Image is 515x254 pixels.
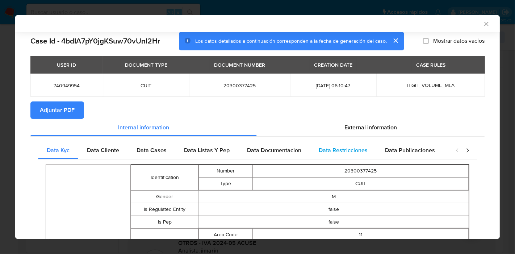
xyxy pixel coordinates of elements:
[30,119,485,136] div: Detailed info
[199,228,253,241] td: Area Code
[87,146,119,154] span: Data Cliente
[112,82,180,89] span: CUIT
[199,177,253,190] td: Type
[310,59,357,71] div: CREATION DATE
[199,165,253,177] td: Number
[15,15,500,239] div: closure-recommendation-modal
[198,82,281,89] span: 20300377425
[131,228,198,254] td: Phone
[407,82,455,89] span: HIGH_VOLUME_MLA
[344,123,397,132] span: External information
[198,216,469,228] td: false
[47,146,70,154] span: Data Kyc
[131,203,198,216] td: Is Regulated Entity
[131,165,198,190] td: Identification
[385,146,435,154] span: Data Publicaciones
[30,36,160,46] h2: Case Id - 4bdIA7pY0jgKSuw70vUnI2Hr
[253,228,469,241] td: 11
[30,101,84,119] button: Adjuntar PDF
[195,37,387,45] span: Los datos detallados a continuación corresponden a la fecha de generación del caso.
[39,82,94,89] span: 740949954
[210,59,269,71] div: DOCUMENT NUMBER
[253,177,469,190] td: CUIT
[412,59,450,71] div: CASE RULES
[184,146,230,154] span: Data Listas Y Pep
[423,38,429,44] input: Mostrar datos vacíos
[319,146,368,154] span: Data Restricciones
[131,190,198,203] td: Gender
[483,20,489,27] button: Cerrar ventana
[121,59,172,71] div: DOCUMENT TYPE
[131,216,198,228] td: Is Pep
[137,146,167,154] span: Data Casos
[118,123,169,132] span: Internal information
[247,146,301,154] span: Data Documentacion
[299,82,368,89] span: [DATE] 06:10:47
[387,32,404,49] button: cerrar
[38,142,448,159] div: Detailed internal info
[433,37,485,45] span: Mostrar datos vacíos
[198,190,469,203] td: M
[40,102,75,118] span: Adjuntar PDF
[253,165,469,177] td: 20300377425
[198,203,469,216] td: false
[53,59,81,71] div: USER ID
